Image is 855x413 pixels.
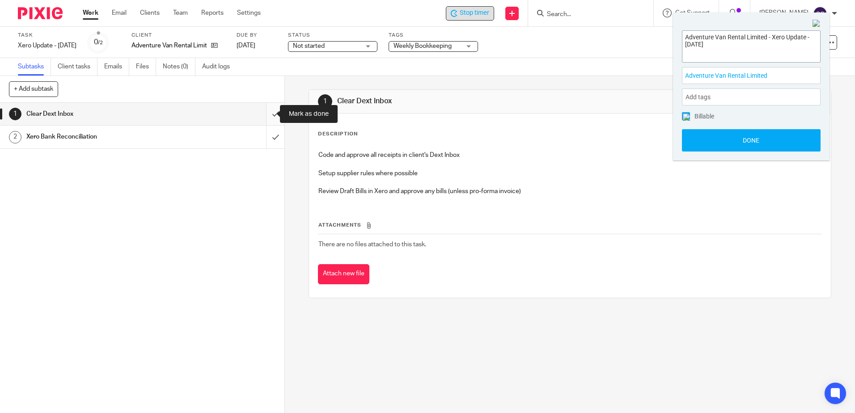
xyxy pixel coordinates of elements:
[18,58,51,76] a: Subtasks
[318,241,426,248] span: There are no files attached to this task.
[202,58,237,76] a: Audit logs
[460,8,489,18] span: Stop timer
[131,32,225,39] label: Client
[104,58,129,76] a: Emails
[759,8,808,17] p: [PERSON_NAME]
[9,131,21,143] div: 2
[9,81,58,97] button: + Add subtask
[163,58,195,76] a: Notes (0)
[237,8,261,17] a: Settings
[131,41,207,50] p: Adventure Van Rental Limited
[694,113,714,119] span: Billable
[389,32,478,39] label: Tags
[237,42,255,49] span: [DATE]
[18,7,63,19] img: Pixie
[546,11,626,19] input: Search
[112,8,127,17] a: Email
[173,8,188,17] a: Team
[293,43,325,49] span: Not started
[318,151,821,160] p: Code and approve all receipts in client's Dext Inbox
[813,20,821,28] img: Close
[813,6,827,21] img: svg%3E
[318,223,361,228] span: Attachments
[682,129,821,152] button: Done
[94,37,103,47] div: 0
[394,43,452,49] span: Weekly Bookkeeping
[136,58,156,76] a: Files
[318,187,821,196] p: Review Draft Bills in Xero and approve any bills (unless pro-forma invoice)
[288,32,377,39] label: Status
[337,97,589,106] h1: Clear Dext Inbox
[18,41,76,50] div: Xero Update - Tuesday
[201,8,224,17] a: Reports
[140,8,160,17] a: Clients
[26,107,180,121] h1: Clear Dext Inbox
[9,108,21,120] div: 1
[83,8,98,17] a: Work
[318,264,369,284] button: Attach new file
[682,31,820,60] textarea: Adventure Van Rental Limited - Xero Update - [DATE]
[26,130,180,143] h1: Xero Bank Reconciliation
[446,6,494,21] div: Adventure Van Rental Limited - Xero Update - Tuesday
[675,10,710,16] span: Get Support
[18,41,76,50] div: Xero Update - [DATE]
[237,32,277,39] label: Due by
[682,67,821,84] div: Project: Adventure Van Rental Limited
[686,90,715,104] span: Add tags
[98,40,103,45] small: /2
[318,169,821,178] p: Setup supplier rules where possible
[683,114,690,121] img: checked.png
[318,94,332,109] div: 1
[58,58,97,76] a: Client tasks
[685,71,798,80] span: Adventure Van Rental Limited
[318,131,358,138] p: Description
[18,32,76,39] label: Task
